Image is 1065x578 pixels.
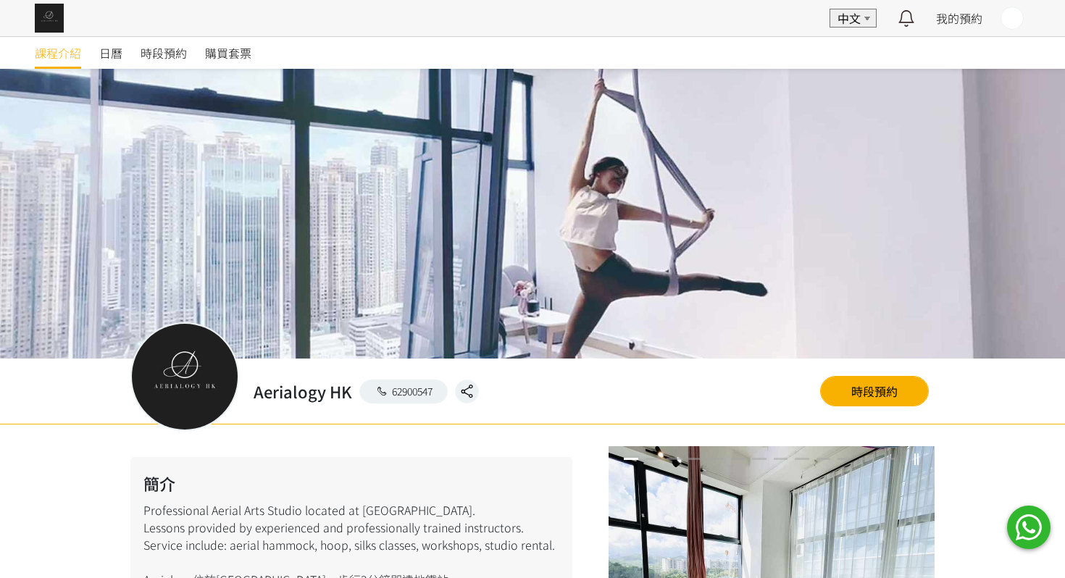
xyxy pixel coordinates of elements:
h2: Aerialogy HK [254,380,352,403]
span: 時段預約 [141,44,187,62]
img: img_61c0148bb0266 [35,4,64,33]
a: 購買套票 [205,37,251,69]
a: 課程介紹 [35,37,81,69]
span: 購買套票 [205,44,251,62]
span: 課程介紹 [35,44,81,62]
span: 日曆 [99,44,122,62]
a: 時段預約 [820,376,929,406]
a: 日曆 [99,37,122,69]
a: 時段預約 [141,37,187,69]
h2: 簡介 [143,472,559,495]
a: 我的預約 [936,9,982,27]
a: 62900547 [359,380,448,403]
